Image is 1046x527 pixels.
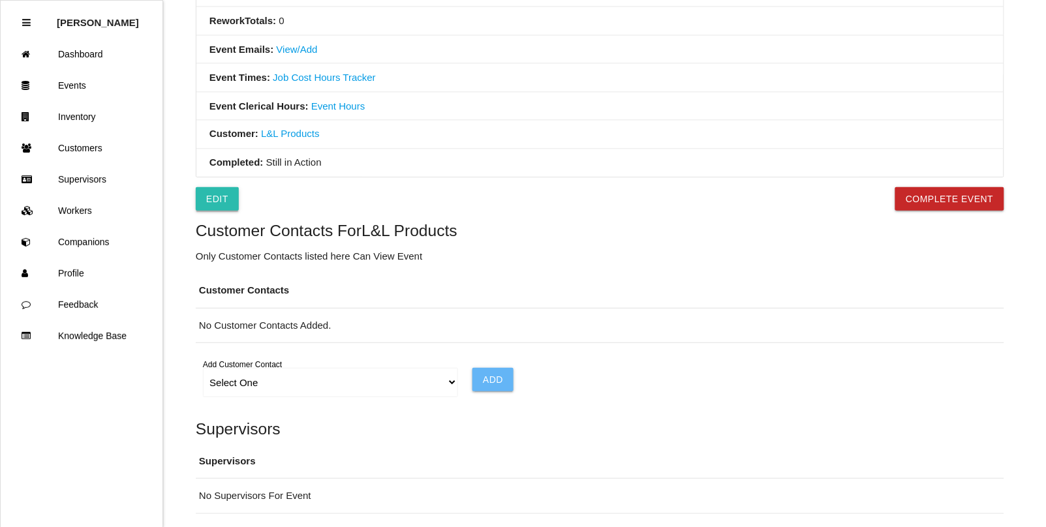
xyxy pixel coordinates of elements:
[1,320,162,352] a: Knowledge Base
[196,308,1004,343] td: No Customer Contacts Added.
[277,44,318,55] a: View/Add
[196,444,1004,479] th: Supervisors
[209,128,258,140] b: Customer:
[196,222,1004,239] h5: Customer Contacts For L&L Products
[209,157,264,168] b: Completed:
[1,132,162,164] a: Customers
[273,72,376,83] a: Job Cost Hours Tracker
[196,7,1004,36] li: 0
[1,38,162,70] a: Dashboard
[472,368,514,391] input: Add
[196,187,239,211] a: Edit
[196,420,1004,438] h5: Supervisors
[1,164,162,195] a: Supervisors
[196,479,1004,514] td: No Supervisors For Event
[1,195,162,226] a: Workers
[209,72,270,83] b: Event Times:
[1,258,162,289] a: Profile
[895,187,1004,211] button: Complete Event
[311,100,365,112] a: Event Hours
[203,359,282,370] label: Add Customer Contact
[261,128,320,140] a: L&L Products
[1,289,162,320] a: Feedback
[196,273,1004,308] th: Customer Contacts
[196,149,1004,177] li: Still in Action
[1,70,162,101] a: Events
[209,15,276,26] b: Rework Totals :
[1,101,162,132] a: Inventory
[209,100,309,112] b: Event Clerical Hours:
[1,226,162,258] a: Companions
[209,44,273,55] b: Event Emails:
[196,249,1004,264] p: Only Customer Contacts listed here Can View Event
[57,7,139,28] p: Rosie Blandino
[22,7,31,38] div: Close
